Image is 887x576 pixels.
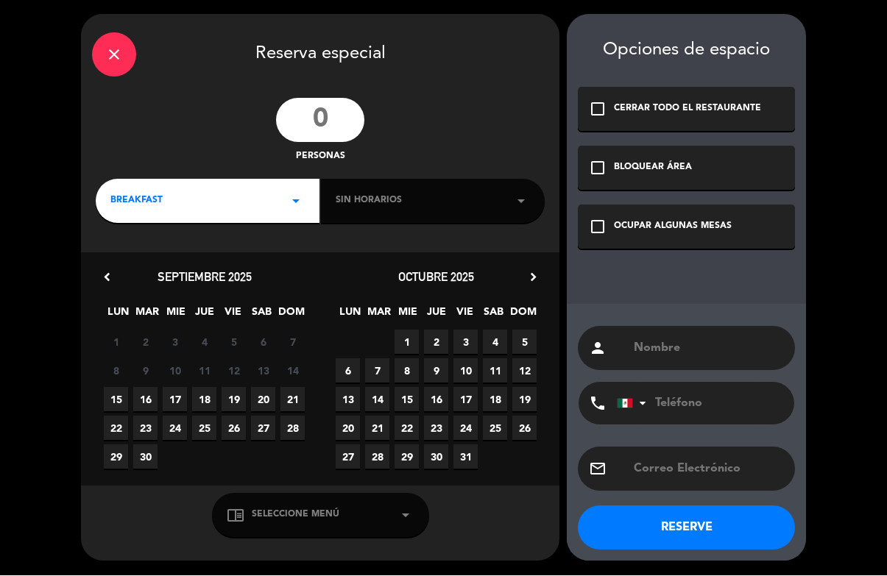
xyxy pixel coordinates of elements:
i: arrow_drop_down [397,507,414,525]
input: Nombre [632,338,784,359]
span: Seleccione Menú [252,508,339,523]
span: 17 [453,388,478,412]
span: septiembre 2025 [158,270,252,285]
span: 22 [104,416,128,441]
span: 18 [483,388,507,412]
span: 19 [222,388,246,412]
span: VIE [453,304,477,328]
span: 10 [163,359,187,383]
span: 16 [424,388,448,412]
div: BLOQUEAR ÁREA [614,161,692,176]
span: 3 [453,330,478,355]
span: 18 [192,388,216,412]
span: 11 [192,359,216,383]
span: 28 [365,445,389,469]
span: 12 [222,359,246,383]
i: check_box_outline_blank [589,101,607,118]
span: 22 [395,416,419,441]
div: Mexico (México): +52 [618,383,651,424]
span: 25 [483,416,507,441]
span: 29 [104,445,128,469]
span: 7 [365,359,389,383]
span: 4 [483,330,507,355]
span: JUE [192,304,216,328]
div: Opciones de espacio [578,40,795,62]
span: 14 [365,388,389,412]
span: 19 [512,388,537,412]
span: 24 [453,416,478,441]
span: 1 [395,330,419,355]
span: 5 [512,330,537,355]
span: 2 [133,330,158,355]
span: 12 [512,359,537,383]
i: check_box_outline_blank [589,160,607,177]
span: 26 [222,416,246,441]
i: close [105,46,123,64]
i: check_box_outline_blank [589,218,607,236]
span: 28 [280,416,305,441]
span: 31 [453,445,478,469]
span: 3 [163,330,187,355]
span: 25 [192,416,216,441]
span: BREAKFAST [110,194,163,209]
span: 2 [424,330,448,355]
span: 11 [483,359,507,383]
input: 0 [276,99,364,143]
i: email [589,461,607,478]
span: 7 [280,330,305,355]
span: 20 [251,388,275,412]
i: phone [589,395,607,413]
span: 6 [251,330,275,355]
span: LUN [338,304,362,328]
i: chrome_reader_mode [227,507,244,525]
i: arrow_drop_down [512,193,530,210]
span: 17 [163,388,187,412]
span: MAR [135,304,159,328]
span: 9 [424,359,448,383]
span: 4 [192,330,216,355]
input: Correo Electrónico [632,459,784,480]
span: 24 [163,416,187,441]
i: chevron_right [526,270,541,285]
span: 13 [251,359,275,383]
div: OCUPAR ALGUNAS MESAS [614,220,732,235]
span: octubre 2025 [398,270,474,285]
span: VIE [221,304,245,328]
span: 23 [133,416,158,441]
span: SAB [481,304,506,328]
span: 30 [133,445,158,469]
span: MAR [367,304,391,328]
span: 27 [336,445,360,469]
div: Reserva especial [81,15,559,91]
span: 9 [133,359,158,383]
input: Teléfono [617,383,779,425]
span: 16 [133,388,158,412]
span: Sin horarios [336,194,402,209]
span: 21 [280,388,305,412]
span: 23 [424,416,448,441]
span: 8 [104,359,128,383]
i: arrow_drop_down [287,193,305,210]
span: MIE [395,304,420,328]
span: JUE [424,304,448,328]
span: 10 [453,359,478,383]
span: 20 [336,416,360,441]
span: 30 [424,445,448,469]
span: 26 [512,416,537,441]
span: 15 [104,388,128,412]
span: SAB [250,304,274,328]
span: 15 [395,388,419,412]
span: DOM [510,304,534,328]
button: RESERVE [578,506,795,550]
span: 29 [395,445,419,469]
i: person [589,340,607,358]
span: 6 [336,359,360,383]
div: CERRAR TODO EL RESTAURANTE [614,102,761,117]
span: MIE [163,304,188,328]
i: chevron_left [99,270,115,285]
span: 8 [395,359,419,383]
span: 1 [104,330,128,355]
span: LUN [106,304,130,328]
span: 14 [280,359,305,383]
span: personas [296,150,345,165]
